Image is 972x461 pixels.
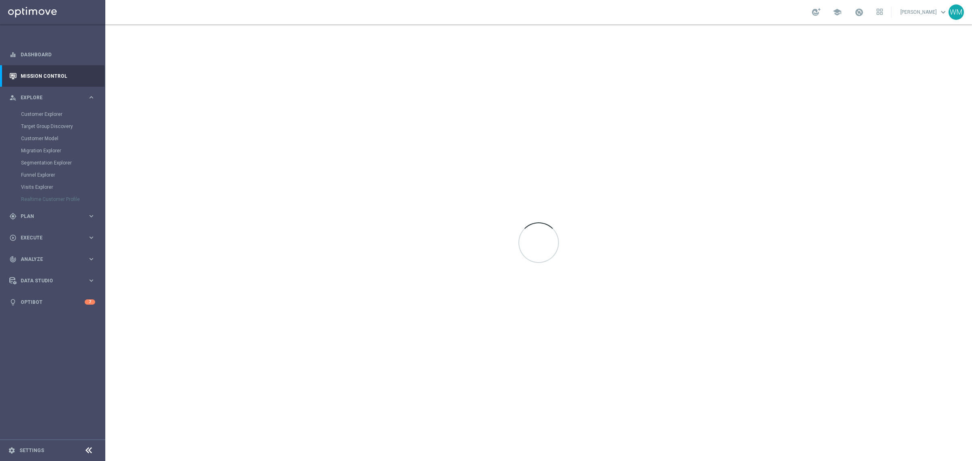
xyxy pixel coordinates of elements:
a: Target Group Discovery [21,123,84,130]
span: school [833,8,842,17]
div: Segmentation Explorer [21,157,104,169]
i: play_circle_outline [9,234,17,241]
span: Plan [21,214,87,219]
div: Mission Control [9,65,95,87]
a: Customer Explorer [21,111,84,117]
i: keyboard_arrow_right [87,94,95,101]
i: equalizer [9,51,17,58]
button: play_circle_outline Execute keyboard_arrow_right [9,235,96,241]
button: equalizer Dashboard [9,51,96,58]
a: Mission Control [21,65,95,87]
i: person_search [9,94,17,101]
div: Dashboard [9,44,95,65]
span: Data Studio [21,278,87,283]
button: track_changes Analyze keyboard_arrow_right [9,256,96,263]
div: WM [949,4,964,20]
div: Customer Model [21,132,104,145]
span: Explore [21,95,87,100]
a: Settings [19,448,44,453]
a: Visits Explorer [21,184,84,190]
div: Funnel Explorer [21,169,104,181]
i: gps_fixed [9,213,17,220]
i: track_changes [9,256,17,263]
i: keyboard_arrow_right [87,212,95,220]
button: gps_fixed Plan keyboard_arrow_right [9,213,96,220]
a: Migration Explorer [21,147,84,154]
div: Customer Explorer [21,108,104,120]
a: Customer Model [21,135,84,142]
div: Execute [9,234,87,241]
div: Realtime Customer Profile [21,193,104,205]
a: Segmentation Explorer [21,160,84,166]
a: [PERSON_NAME]keyboard_arrow_down [900,6,949,18]
span: Execute [21,235,87,240]
div: Plan [9,213,87,220]
div: Analyze [9,256,87,263]
i: keyboard_arrow_right [87,234,95,241]
a: Dashboard [21,44,95,65]
div: Optibot [9,291,95,313]
button: Mission Control [9,73,96,79]
div: Explore [9,94,87,101]
div: 7 [85,299,95,305]
button: person_search Explore keyboard_arrow_right [9,94,96,101]
i: keyboard_arrow_right [87,277,95,284]
a: Optibot [21,291,85,313]
button: lightbulb Optibot 7 [9,299,96,305]
i: keyboard_arrow_right [87,255,95,263]
a: Funnel Explorer [21,172,84,178]
i: lightbulb [9,299,17,306]
span: keyboard_arrow_down [939,8,948,17]
div: Data Studio [9,277,87,284]
span: Analyze [21,257,87,262]
div: Migration Explorer [21,145,104,157]
div: Visits Explorer [21,181,104,193]
div: Target Group Discovery [21,120,104,132]
i: settings [8,447,15,454]
button: Data Studio keyboard_arrow_right [9,277,96,284]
